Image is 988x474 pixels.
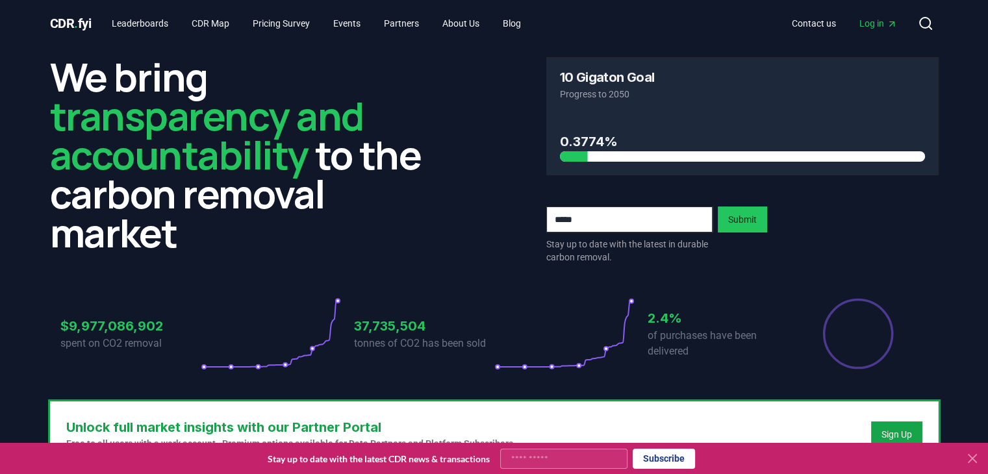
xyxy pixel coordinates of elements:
p: Stay up to date with the latest in durable carbon removal. [546,238,713,264]
h2: We bring to the carbon removal market [50,57,442,252]
a: Partners [374,12,429,35]
nav: Main [781,12,907,35]
nav: Main [101,12,531,35]
p: Free to all users with a work account. Premium options available for Data Partners and Platform S... [66,437,516,450]
p: spent on CO2 removal [60,336,201,351]
a: About Us [432,12,490,35]
h3: 10 Gigaton Goal [560,71,655,84]
a: Log in [849,12,907,35]
p: tonnes of CO2 has been sold [354,336,494,351]
span: Log in [859,17,897,30]
p: Progress to 2050 [560,88,925,101]
button: Sign Up [871,421,922,447]
a: CDR Map [181,12,240,35]
a: Sign Up [881,428,912,441]
span: CDR fyi [50,16,92,31]
h3: 0.3774% [560,132,925,151]
a: Contact us [781,12,846,35]
button: Submit [718,206,767,232]
a: Pricing Survey [242,12,320,35]
a: Blog [492,12,531,35]
a: CDR.fyi [50,14,92,32]
p: of purchases have been delivered [648,328,788,359]
h3: 37,735,504 [354,316,494,336]
h3: Unlock full market insights with our Partner Portal [66,418,516,437]
span: transparency and accountability [50,89,364,181]
div: Percentage of sales delivered [822,297,894,370]
a: Leaderboards [101,12,179,35]
span: . [74,16,78,31]
a: Events [323,12,371,35]
h3: $9,977,086,902 [60,316,201,336]
h3: 2.4% [648,308,788,328]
